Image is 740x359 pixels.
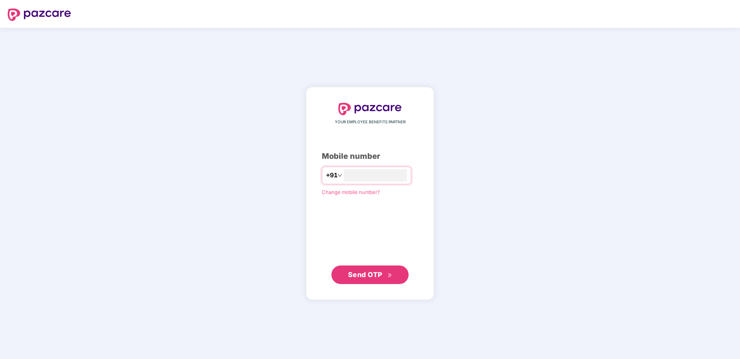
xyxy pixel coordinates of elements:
[338,173,342,178] span: down
[338,103,402,115] img: logo
[326,170,338,180] span: +91
[331,265,409,284] button: Send OTPdouble-right
[335,119,405,125] span: YOUR EMPLOYEE BENEFITS PARTNER
[322,150,418,162] div: Mobile number
[322,189,380,195] a: Change mobile number?
[8,9,71,21] img: logo
[348,271,382,279] span: Send OTP
[387,273,392,278] span: double-right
